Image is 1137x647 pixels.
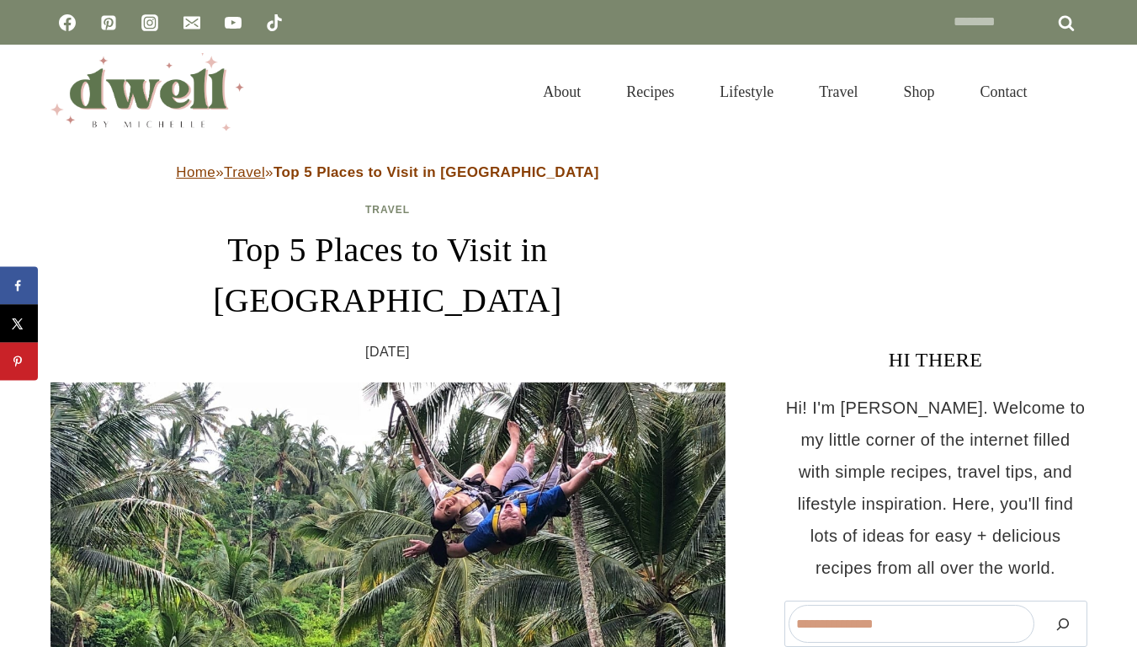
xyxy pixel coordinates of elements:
[520,62,1049,121] nav: Primary Navigation
[258,6,291,40] a: TikTok
[1043,605,1083,643] button: Search
[50,53,244,131] img: DWELL by michelle
[92,6,125,40] a: Pinterest
[50,6,84,40] a: Facebook
[216,6,250,40] a: YouTube
[784,345,1087,375] h3: HI THERE
[796,62,880,121] a: Travel
[176,164,215,180] a: Home
[958,62,1050,121] a: Contact
[175,6,209,40] a: Email
[224,164,265,180] a: Travel
[274,164,599,180] strong: Top 5 Places to Visit in [GEOGRAPHIC_DATA]
[697,62,796,121] a: Lifestyle
[50,225,725,326] h1: Top 5 Places to Visit in [GEOGRAPHIC_DATA]
[133,6,167,40] a: Instagram
[520,62,603,121] a: About
[880,62,957,121] a: Shop
[1059,78,1087,106] button: View Search Form
[603,62,697,121] a: Recipes
[784,392,1087,584] p: Hi! I'm [PERSON_NAME]. Welcome to my little corner of the internet filled with simple recipes, tr...
[365,340,410,365] time: [DATE]
[176,164,598,180] span: » »
[365,204,410,216] a: Travel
